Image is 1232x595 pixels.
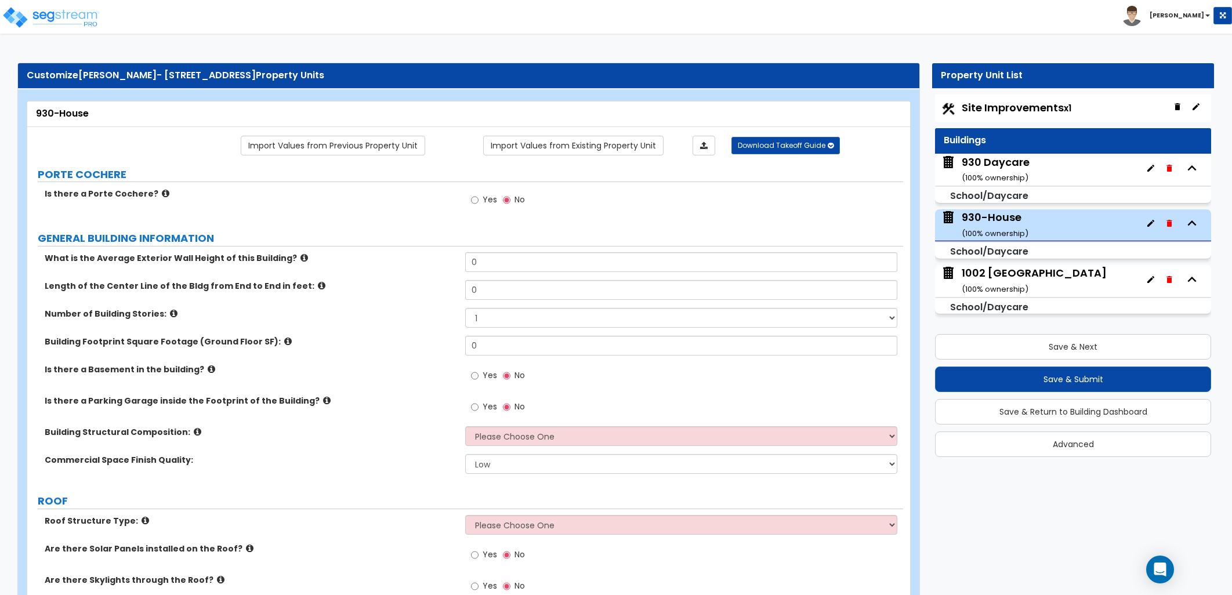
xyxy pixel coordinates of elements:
[962,228,1028,239] small: ( 100 % ownership)
[483,549,497,560] span: Yes
[950,245,1028,258] small: School/Daycare
[284,337,292,346] i: click for more info!
[483,136,664,155] a: Import the dynamic attribute values from existing properties.
[1150,11,1204,20] b: [PERSON_NAME]
[1122,6,1142,26] img: avatar.png
[170,309,177,318] i: click for more info!
[45,252,456,264] label: What is the Average Exterior Wall Height of this Building?
[78,68,256,82] span: [PERSON_NAME]- [STREET_ADDRESS]
[935,367,1211,392] button: Save & Submit
[514,369,525,381] span: No
[38,494,903,509] label: ROOF
[45,426,456,438] label: Building Structural Composition:
[45,308,456,320] label: Number of Building Stories:
[45,574,456,586] label: Are there Skylights through the Roof?
[38,167,903,182] label: PORTE COCHERE
[1146,556,1174,583] div: Open Intercom Messenger
[514,580,525,592] span: No
[45,364,456,375] label: Is there a Basement in the building?
[45,543,456,554] label: Are there Solar Panels installed on the Roof?
[300,253,308,262] i: click for more info!
[941,210,1028,240] span: 930-House
[941,266,956,281] img: building.svg
[935,334,1211,360] button: Save & Next
[45,188,456,199] label: Is there a Porte Cochere?
[45,454,456,466] label: Commercial Space Finish Quality:
[935,431,1211,457] button: Advanced
[241,136,425,155] a: Import the dynamic attribute values from previous properties.
[471,549,479,561] input: Yes
[1064,102,1071,114] small: x1
[36,107,901,121] div: 930-House
[514,549,525,560] span: No
[471,580,479,593] input: Yes
[950,189,1028,202] small: School/Daycare
[194,427,201,436] i: click for more info!
[941,69,1205,82] div: Property Unit List
[962,155,1030,184] div: 930 Daycare
[514,194,525,205] span: No
[962,100,1071,115] span: Site Improvements
[941,155,956,170] img: building.svg
[483,580,497,592] span: Yes
[950,300,1028,314] small: School/Daycare
[935,399,1211,425] button: Save & Return to Building Dashboard
[941,210,956,225] img: building.svg
[38,231,903,246] label: GENERAL BUILDING INFORMATION
[208,365,215,373] i: click for more info!
[318,281,325,290] i: click for more info!
[45,280,456,292] label: Length of the Center Line of the Bldg from End to End in feet:
[162,189,169,198] i: click for more info!
[731,137,840,154] button: Download Takeoff Guide
[471,369,479,382] input: Yes
[217,575,224,584] i: click for more info!
[941,155,1030,184] span: 930 Daycare
[962,172,1028,183] small: ( 100 % ownership)
[503,549,510,561] input: No
[503,369,510,382] input: No
[483,194,497,205] span: Yes
[471,401,479,413] input: Yes
[142,516,149,525] i: click for more info!
[941,101,956,117] img: Construction.png
[471,194,479,206] input: Yes
[246,544,253,553] i: click for more info!
[693,136,715,155] a: Import the dynamic attributes value through Excel sheet
[45,336,456,347] label: Building Footprint Square Footage (Ground Floor SF):
[503,401,510,413] input: No
[45,515,456,527] label: Roof Structure Type:
[514,401,525,412] span: No
[2,6,100,29] img: logo_pro_r.png
[27,69,911,82] div: Customize Property Units
[962,284,1028,295] small: ( 100 % ownership)
[503,580,510,593] input: No
[944,134,1202,147] div: Buildings
[45,395,456,407] label: Is there a Parking Garage inside the Footprint of the Building?
[738,140,825,150] span: Download Takeoff Guide
[323,396,331,405] i: click for more info!
[483,401,497,412] span: Yes
[962,266,1107,295] div: 1002 [GEOGRAPHIC_DATA]
[962,210,1028,240] div: 930-House
[503,194,510,206] input: No
[483,369,497,381] span: Yes
[941,266,1107,295] span: 1002 Madison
